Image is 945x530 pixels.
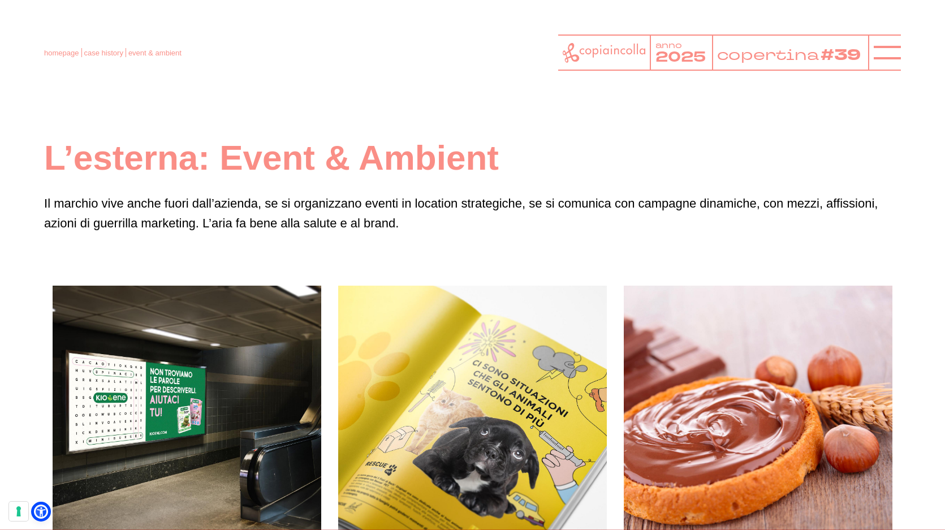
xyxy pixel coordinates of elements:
[822,45,863,67] tspan: #39
[44,49,79,57] a: homepage
[655,40,682,50] tspan: anno
[44,136,901,180] h1: L’esterna: Event & Ambient
[9,502,28,521] button: Le tue preferenze relative al consenso per le tecnologie di tracciamento
[34,505,48,519] a: Open Accessibility Menu
[84,49,123,57] a: case history
[655,48,706,67] tspan: 2025
[717,45,820,65] tspan: copertina
[44,193,901,233] p: Il marchio vive anche fuori dall’azienda, se si organizzano eventi in location strategiche, se si...
[128,49,182,57] a: event & ambient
